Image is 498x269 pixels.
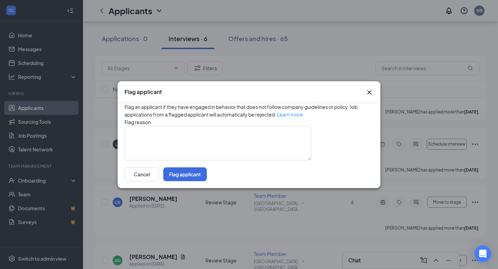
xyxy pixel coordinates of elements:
div: Flag reason [124,118,373,126]
button: Flag applicant [163,167,207,181]
svg: Cross [365,88,373,96]
div: Open Intercom Messenger [474,245,491,262]
div: Flag an applicant if they have engaged in behavior that does not follow company guidelines or pol... [124,103,373,118]
button: Close [365,88,373,96]
a: Learn more [277,111,303,118]
button: Cancel [124,167,159,181]
h3: Flag applicant [124,88,162,96]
